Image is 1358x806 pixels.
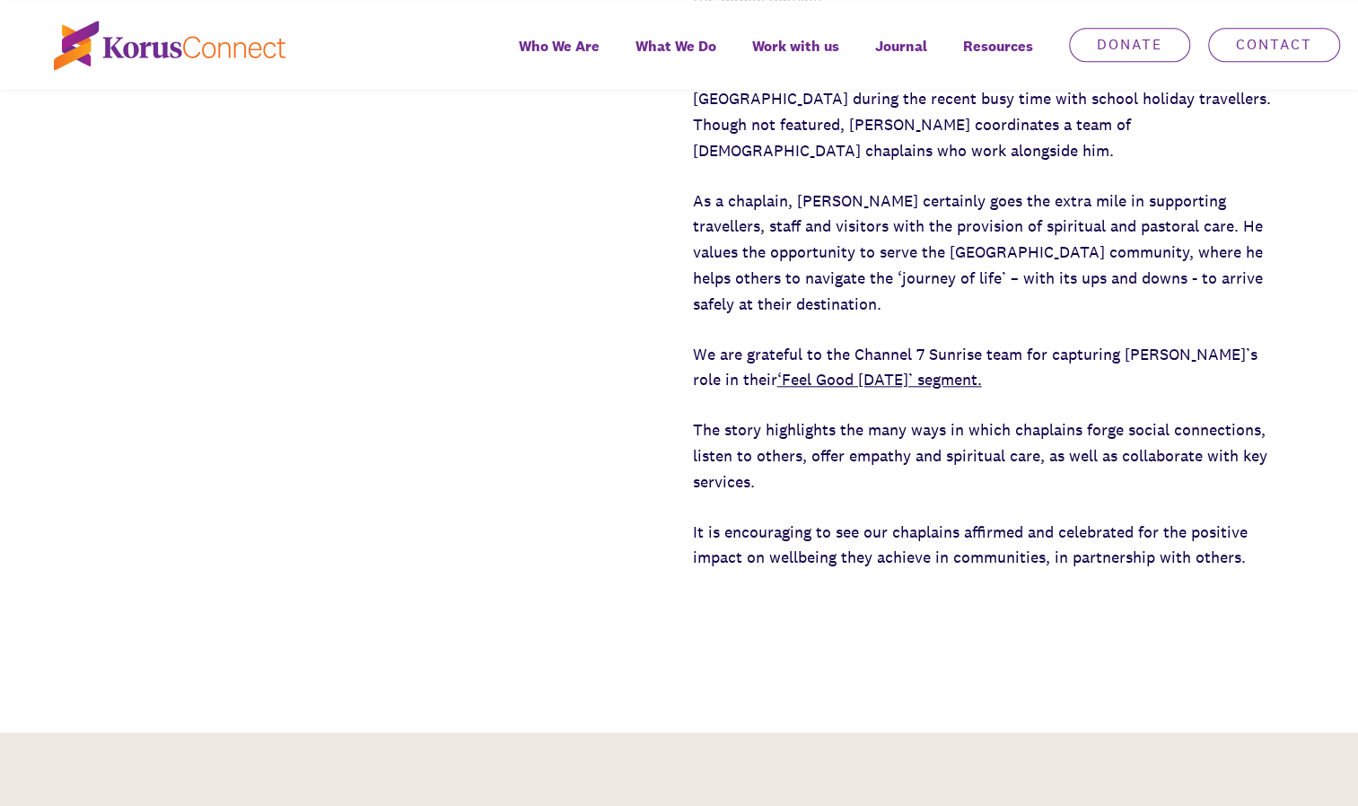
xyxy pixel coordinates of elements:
span: What We Do [635,33,716,59]
p: We are grateful to the Channel 7 Sunrise team for capturing [PERSON_NAME]’s role in their [693,342,1272,394]
a: Journal [857,25,945,90]
a: Contact [1208,28,1340,62]
span: Who We Are [519,33,600,59]
p: It is encouraging to see our chaplains affirmed and celebrated for the positive impact on wellbei... [693,520,1272,572]
a: Donate [1069,28,1190,62]
span: Journal [875,33,927,59]
p: Recently, one of our airport chaplains [PERSON_NAME], was featured on national television for his... [693,35,1272,164]
p: As a chaplain, [PERSON_NAME] certainly goes the extra mile in supporting travellers, staff and vi... [693,188,1272,318]
img: korus-connect%2Fc5177985-88d5-491d-9cd7-4a1febad1357_logo.svg [54,21,285,70]
a: ‘Feel Good [DATE]’ segment. [777,369,982,390]
span: Work with us [752,33,839,59]
a: Who We Are [501,25,618,90]
div: Resources [945,25,1051,90]
p: The story highlights the many ways in which chaplains forge social connections, listen to others,... [693,417,1272,495]
a: Work with us [734,25,857,90]
a: What We Do [618,25,734,90]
